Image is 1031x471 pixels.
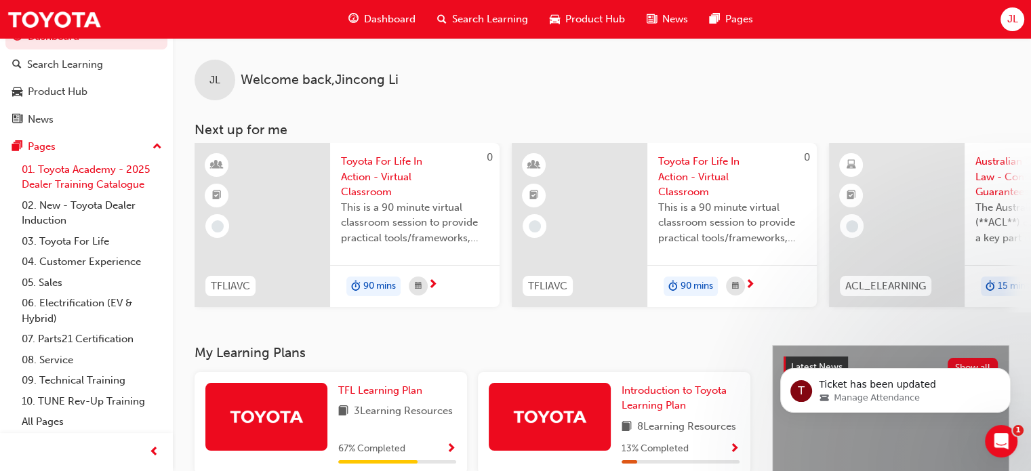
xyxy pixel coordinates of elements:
[732,278,739,295] span: calendar-icon
[16,329,167,350] a: 07. Parts21 Certification
[636,5,699,33] a: news-iconNews
[529,220,541,232] span: learningRecordVerb_NONE-icon
[845,279,926,294] span: ACL_ELEARNING
[446,441,456,457] button: Show Progress
[338,403,348,420] span: book-icon
[658,154,806,200] span: Toyota For Life In Action - Virtual Classroom
[211,220,224,232] span: learningRecordVerb_NONE-icon
[428,279,438,291] span: next-icon
[986,278,995,295] span: duration-icon
[354,403,453,420] span: 3 Learning Resources
[699,5,764,33] a: pages-iconPages
[28,84,87,100] div: Product Hub
[804,151,810,163] span: 0
[529,157,539,174] span: learningResourceType_INSTRUCTOR_LED-icon
[364,12,416,27] span: Dashboard
[487,151,493,163] span: 0
[5,22,167,134] button: DashboardSearch LearningProduct HubNews
[338,384,422,396] span: TFL Learning Plan
[415,278,422,295] span: calendar-icon
[195,345,750,361] h3: My Learning Plans
[27,57,103,73] div: Search Learning
[729,441,740,457] button: Show Progress
[998,279,1030,294] span: 15 mins
[622,383,740,413] a: Introduction to Toyota Learning Plan
[149,444,159,461] span: prev-icon
[16,231,167,252] a: 03. Toyota For Life
[662,12,688,27] span: News
[212,187,222,205] span: booktick-icon
[1007,12,1017,27] span: JL
[1000,7,1024,31] button: JL
[426,5,539,33] a: search-iconSearch Learning
[153,138,162,156] span: up-icon
[241,73,399,88] span: Welcome back , Jincong Li
[341,154,489,200] span: Toyota For Life In Action - Virtual Classroom
[725,12,753,27] span: Pages
[1013,425,1024,436] span: 1
[452,12,528,27] span: Search Learning
[16,411,167,432] a: All Pages
[529,187,539,205] span: booktick-icon
[5,134,167,159] button: Pages
[16,350,167,371] a: 08. Service
[5,79,167,104] a: Product Hub
[211,279,250,294] span: TFLIAVC
[28,139,56,155] div: Pages
[647,11,657,28] span: news-icon
[512,143,817,307] a: 0TFLIAVCToyota For Life In Action - Virtual ClassroomThis is a 90 minute virtual classroom sessio...
[710,11,720,28] span: pages-icon
[729,443,740,455] span: Show Progress
[565,12,625,27] span: Product Hub
[446,443,456,455] span: Show Progress
[668,278,678,295] span: duration-icon
[12,141,22,153] span: pages-icon
[437,11,447,28] span: search-icon
[622,384,727,412] span: Introduction to Toyota Learning Plan
[212,157,222,174] span: learningResourceType_INSTRUCTOR_LED-icon
[348,11,359,28] span: guage-icon
[528,279,567,294] span: TFLIAVC
[16,195,167,231] a: 02. New - Toyota Dealer Induction
[550,11,560,28] span: car-icon
[12,86,22,98] span: car-icon
[195,143,500,307] a: 0TFLIAVCToyota For Life In Action - Virtual ClassroomThis is a 90 minute virtual classroom sessio...
[338,441,405,457] span: 67 % Completed
[760,340,1031,434] iframe: Intercom notifications message
[16,370,167,391] a: 09. Technical Training
[681,279,713,294] span: 90 mins
[16,391,167,412] a: 10. TUNE Rev-Up Training
[658,200,806,246] span: This is a 90 minute virtual classroom session to provide practical tools/frameworks, behaviours a...
[745,279,755,291] span: next-icon
[847,187,856,205] span: booktick-icon
[16,272,167,293] a: 05. Sales
[847,157,856,174] span: learningResourceType_ELEARNING-icon
[539,5,636,33] a: car-iconProduct Hub
[209,73,220,88] span: JL
[28,112,54,127] div: News
[512,405,587,428] img: Trak
[622,419,632,436] span: book-icon
[229,405,304,428] img: Trak
[351,278,361,295] span: duration-icon
[846,220,858,232] span: learningRecordVerb_NONE-icon
[341,200,489,246] span: This is a 90 minute virtual classroom session to provide practical tools/frameworks, behaviours a...
[985,425,1017,457] iframe: Intercom live chat
[7,4,102,35] img: Trak
[5,52,167,77] a: Search Learning
[338,5,426,33] a: guage-iconDashboard
[173,122,1031,138] h3: Next up for me
[16,293,167,329] a: 06. Electrification (EV & Hybrid)
[16,251,167,272] a: 04. Customer Experience
[637,419,736,436] span: 8 Learning Resources
[338,383,428,398] a: TFL Learning Plan
[16,159,167,195] a: 01. Toyota Academy - 2025 Dealer Training Catalogue
[5,107,167,132] a: News
[363,279,396,294] span: 90 mins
